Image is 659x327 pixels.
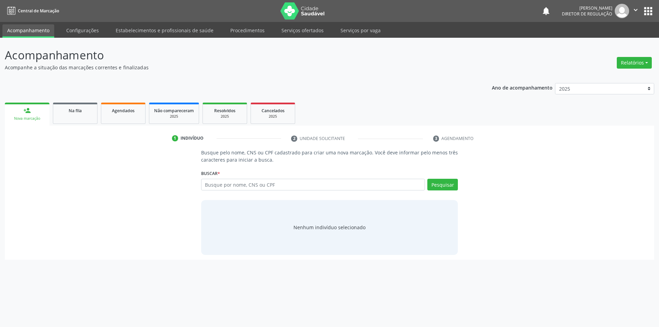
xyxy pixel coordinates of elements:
[172,135,178,141] div: 1
[69,108,82,114] span: Na fila
[226,24,269,36] a: Procedimentos
[5,47,459,64] p: Acompanhamento
[61,24,104,36] a: Configurações
[427,179,458,190] button: Pesquisar
[562,5,612,11] div: [PERSON_NAME]
[642,5,654,17] button: apps
[111,24,218,36] a: Estabelecimentos e profissionais de saúde
[208,114,242,119] div: 2025
[5,5,59,16] a: Central de Marcação
[492,83,553,92] p: Ano de acompanhamento
[262,108,285,114] span: Cancelados
[277,24,328,36] a: Serviços ofertados
[562,11,612,17] span: Diretor de regulação
[214,108,235,114] span: Resolvidos
[293,224,366,231] div: Nenhum indivíduo selecionado
[18,8,59,14] span: Central de Marcação
[632,6,639,14] i: 
[336,24,385,36] a: Serviços por vaga
[201,168,220,179] label: Buscar
[617,57,652,69] button: Relatórios
[201,179,425,190] input: Busque por nome, CNS ou CPF
[181,135,204,141] div: Indivíduo
[154,114,194,119] div: 2025
[112,108,135,114] span: Agendados
[541,6,551,16] button: notifications
[201,149,458,163] p: Busque pelo nome, CNS ou CPF cadastrado para criar uma nova marcação. Você deve informar pelo men...
[23,107,31,114] div: person_add
[256,114,290,119] div: 2025
[10,116,45,121] div: Nova marcação
[629,4,642,18] button: 
[5,64,459,71] p: Acompanhe a situação das marcações correntes e finalizadas
[154,108,194,114] span: Não compareceram
[615,4,629,18] img: img
[2,24,54,38] a: Acompanhamento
